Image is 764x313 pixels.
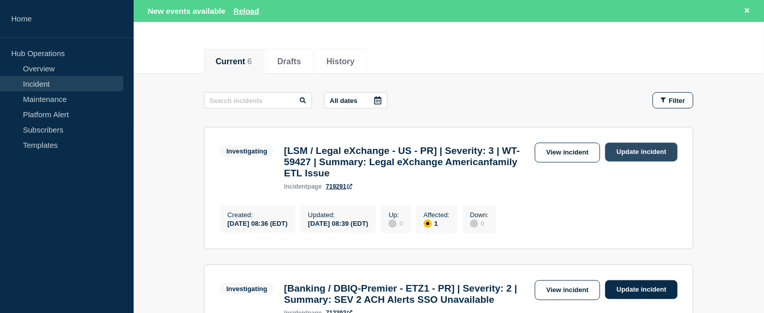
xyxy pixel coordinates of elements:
p: Down : [470,211,489,219]
button: Current 6 [216,57,252,66]
span: incident [284,183,308,190]
div: [DATE] 08:39 (EDT) [308,219,368,227]
div: 1 [424,219,450,228]
a: Update incident [605,143,678,162]
span: Filter [669,97,685,105]
button: History [326,57,354,66]
p: All dates [330,97,358,105]
h3: [LSM / Legal eXchange - US - PR] | Severity: 3 | WT-59427 | Summary: Legal eXchange Americanfamil... [284,145,529,179]
p: Updated : [308,211,368,219]
button: Filter [653,92,694,109]
p: Created : [227,211,288,219]
button: All dates [324,92,388,109]
span: Investigating [220,145,274,157]
div: 0 [389,219,403,228]
div: [DATE] 08:36 (EDT) [227,219,288,227]
h3: [Banking / DBIQ-Premier - ETZ1 - PR] | Severity: 2 | Summary: SEV 2 ACH Alerts SSO Unavailable [284,283,529,305]
span: Investigating [220,283,274,295]
a: View incident [535,143,601,163]
button: Drafts [277,57,301,66]
p: Up : [389,211,403,219]
a: View incident [535,280,601,300]
p: Affected : [424,211,450,219]
button: Reload [234,7,259,15]
div: 0 [470,219,489,228]
div: affected [424,220,432,228]
p: page [284,183,322,190]
input: Search incidents [204,92,312,109]
div: disabled [470,220,478,228]
div: disabled [389,220,397,228]
a: 719291 [326,183,352,190]
span: New events available [148,7,225,15]
span: 6 [247,57,252,66]
a: Update incident [605,280,678,299]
